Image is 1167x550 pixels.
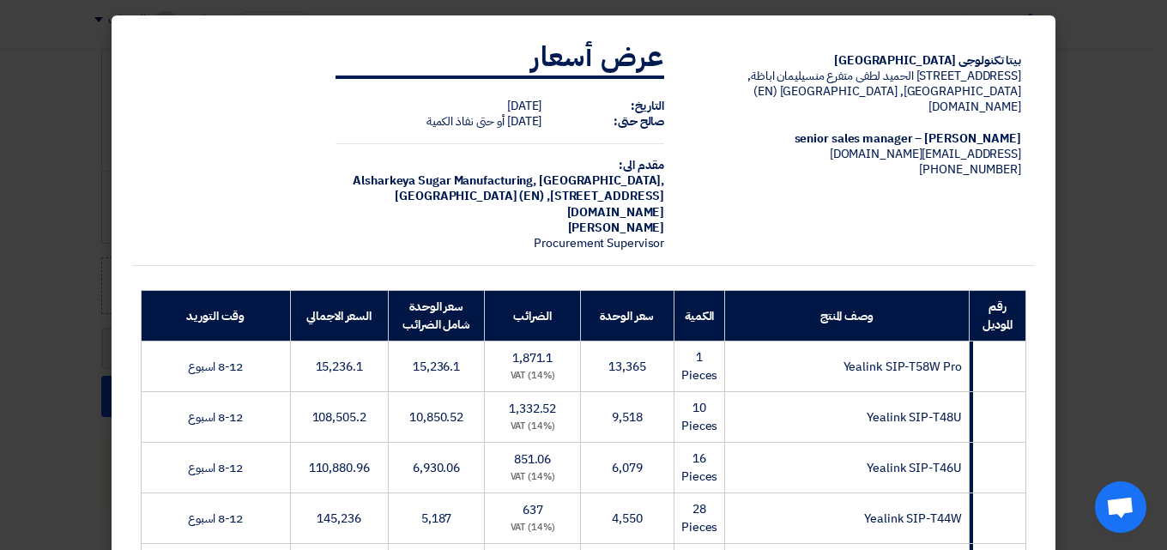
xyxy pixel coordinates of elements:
[421,510,452,528] span: 5,187
[353,172,536,190] span: Alsharkeya Sugar Manufacturing,
[492,420,572,434] div: (14%) VAT
[316,358,363,376] span: 15,236.1
[512,349,553,367] span: 1,871.1
[725,291,969,341] th: وصف المنتج
[580,291,674,341] th: سعر الوحدة
[290,291,388,341] th: السعر الاجمالي
[523,501,543,519] span: 637
[531,36,664,77] strong: عرض أسعار
[395,172,664,221] span: [GEOGRAPHIC_DATA], [GEOGRAPHIC_DATA] (EN) ,[STREET_ADDRESS][DOMAIN_NAME]
[928,98,1021,116] span: [DOMAIN_NAME]
[509,400,556,418] span: 1,332.52
[568,219,665,237] span: [PERSON_NAME]
[614,112,664,130] strong: صالح حتى:
[188,459,243,477] span: 8-12 اسبوع
[317,510,360,528] span: 145,236
[188,408,243,426] span: 8-12 اسبوع
[507,97,541,115] span: [DATE]
[534,234,664,252] span: Procurement Supervisor
[867,408,961,426] span: Yealink SIP-T48U
[864,510,961,528] span: Yealink SIP-T44W
[492,470,572,485] div: (14%) VAT
[612,459,643,477] span: 6,079
[485,291,580,341] th: الضرائب
[188,510,243,528] span: 8-12 اسبوع
[492,369,572,384] div: (14%) VAT
[413,358,460,376] span: 15,236.1
[681,500,717,536] span: 28 Pieces
[409,408,463,426] span: 10,850.52
[692,131,1021,147] div: [PERSON_NAME] – senior sales manager
[612,408,643,426] span: 9,518
[514,450,551,468] span: 851.06
[867,459,961,477] span: Yealink SIP-T46U
[312,408,366,426] span: 108,505.2
[681,399,717,435] span: 10 Pieces
[426,112,505,130] span: أو حتى نفاذ الكمية
[674,291,724,341] th: الكمية
[388,291,485,341] th: سعر الوحدة شامل الضرائب
[619,156,664,174] strong: مقدم الى:
[830,145,1021,163] span: [EMAIL_ADDRESS][DOMAIN_NAME]
[747,67,1021,100] span: [STREET_ADDRESS] الحميد لطفى متفرع منسيليمان اباظة, [GEOGRAPHIC_DATA], [GEOGRAPHIC_DATA] (EN)
[969,291,1025,341] th: رقم الموديل
[492,521,572,535] div: (14%) VAT
[507,112,541,130] span: [DATE]
[142,291,291,341] th: وقت التوريد
[692,53,1021,69] div: بيتا تكنولوجى [GEOGRAPHIC_DATA]
[413,459,460,477] span: 6,930.06
[681,450,717,486] span: 16 Pieces
[844,358,962,376] span: Yealink SIP-T58W Pro
[188,358,243,376] span: 8-12 اسبوع
[681,348,717,384] span: 1 Pieces
[1095,481,1146,533] div: Open chat
[919,160,1021,178] span: [PHONE_NUMBER]
[631,97,664,115] strong: التاريخ:
[608,358,645,376] span: 13,365
[309,459,370,477] span: 110,880.96
[612,510,643,528] span: 4,550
